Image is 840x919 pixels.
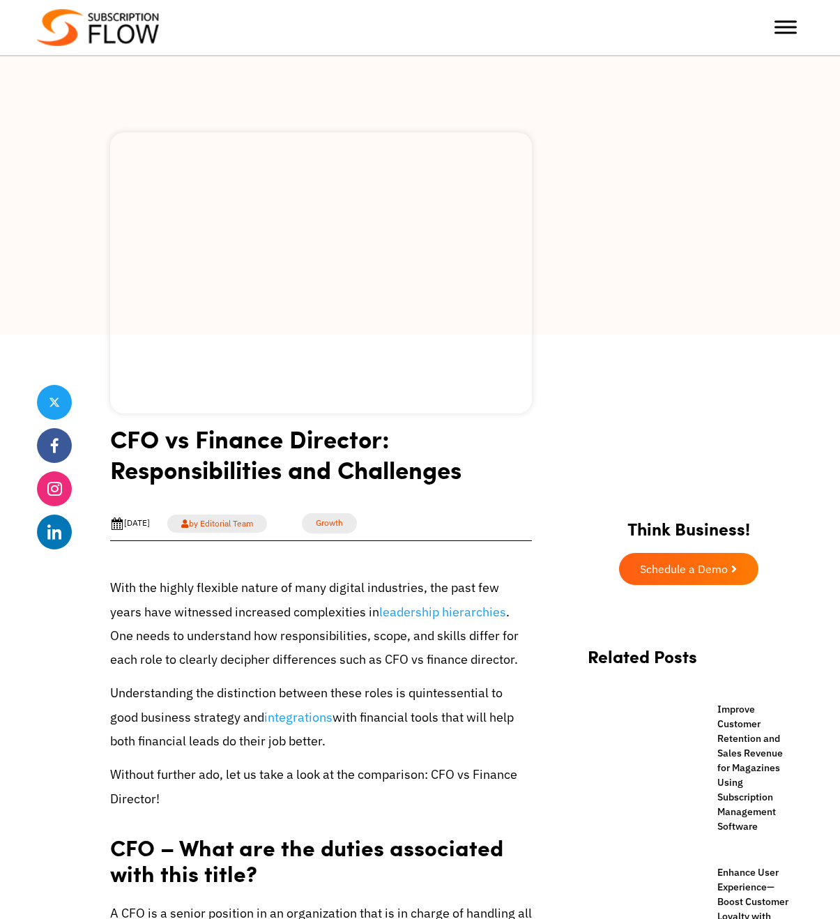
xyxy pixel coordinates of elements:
a: integrations [264,709,333,725]
h2: Think Business! [574,501,804,546]
img: Subscriptionflow [37,9,159,46]
h1: CFO vs Finance Director: Responsibilities and Challenges [110,423,532,495]
a: Schedule a Demo [619,553,758,585]
a: Growth [302,513,357,533]
a: by Editorial Team [167,515,267,533]
img: Improve Customer Retention and Sales Revenue for Magazines [588,702,692,807]
button: Toggle Menu [774,21,797,34]
img: cfo vs finance director [110,132,532,413]
h2: CFO – What are the duties associated with this title? [110,821,532,890]
p: With the highly flexible nature of many digital industries, the past few years have witnessed inc... [110,576,532,671]
a: leadership hierarchies [379,604,506,620]
p: Understanding the distinction between these roles is quintessential to good business strategy and... [110,681,532,753]
p: Without further ado, let us take a look at the comparison: CFO vs Finance Director! [110,763,532,810]
span: Schedule a Demo [640,563,728,575]
h2: Related Posts [588,646,790,681]
img: intro video [588,377,789,497]
div: [DATE] [110,517,150,531]
a: Improve Customer Retention and Sales Revenue for Magazines Using Subscription Management Software [703,702,790,834]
